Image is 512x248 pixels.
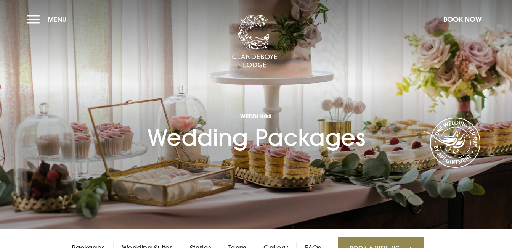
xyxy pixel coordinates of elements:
h1: Wedding Packages [147,82,365,151]
img: Clandeboye Lodge [232,15,278,68]
button: Menu [27,11,71,27]
span: Menu [48,15,67,24]
button: Book Now [440,11,485,27]
span: Weddings [147,113,365,120]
